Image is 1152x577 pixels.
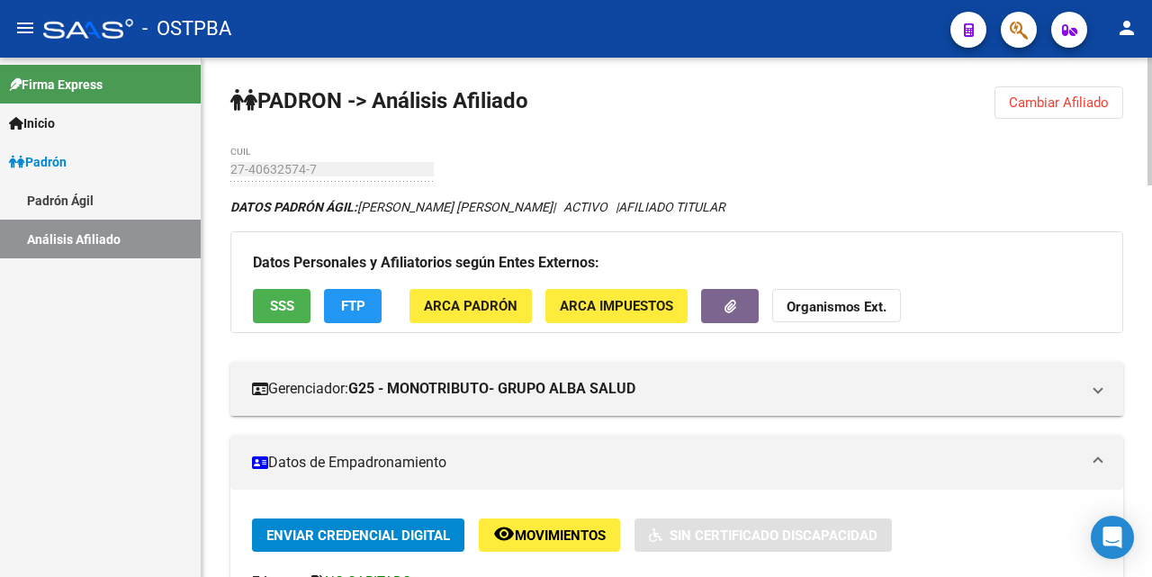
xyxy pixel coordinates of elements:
mat-panel-title: Gerenciador: [252,379,1080,399]
span: Movimientos [515,527,606,544]
span: FTP [341,299,365,315]
span: ARCA Padrón [424,299,517,315]
button: ARCA Impuestos [545,289,688,322]
mat-icon: menu [14,17,36,39]
strong: Organismos Ext. [787,300,886,316]
span: Sin Certificado Discapacidad [670,527,877,544]
h3: Datos Personales y Afiliatorios según Entes Externos: [253,250,1101,275]
strong: DATOS PADRÓN ÁGIL: [230,200,357,214]
button: Movimientos [479,518,620,552]
span: [PERSON_NAME] [PERSON_NAME] [230,200,553,214]
i: | ACTIVO | [230,200,725,214]
div: Open Intercom Messenger [1091,516,1134,559]
strong: PADRON -> Análisis Afiliado [230,88,528,113]
span: Inicio [9,113,55,133]
span: AFILIADO TITULAR [618,200,725,214]
span: Firma Express [9,75,103,95]
mat-icon: remove_red_eye [493,523,515,545]
button: Cambiar Afiliado [994,86,1123,119]
button: SSS [253,289,310,322]
button: Organismos Ext. [772,289,901,322]
strong: G25 - MONOTRIBUTO- GRUPO ALBA SALUD [348,379,635,399]
span: SSS [270,299,294,315]
mat-expansion-panel-header: Gerenciador:G25 - MONOTRIBUTO- GRUPO ALBA SALUD [230,362,1123,416]
button: Sin Certificado Discapacidad [634,518,892,552]
span: ARCA Impuestos [560,299,673,315]
mat-expansion-panel-header: Datos de Empadronamiento [230,436,1123,490]
mat-icon: person [1116,17,1138,39]
span: Cambiar Afiliado [1009,95,1109,111]
button: Enviar Credencial Digital [252,518,464,552]
span: Padrón [9,152,67,172]
button: FTP [324,289,382,322]
button: ARCA Padrón [409,289,532,322]
mat-panel-title: Datos de Empadronamiento [252,453,1080,473]
span: - OSTPBA [142,9,231,49]
span: Enviar Credencial Digital [266,527,450,544]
